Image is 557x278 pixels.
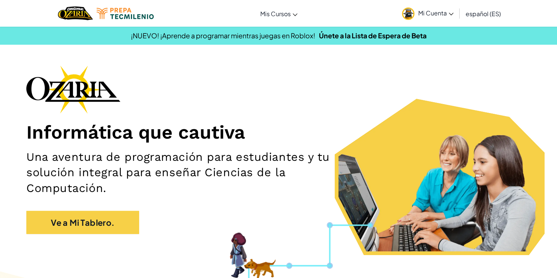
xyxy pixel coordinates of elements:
[97,8,154,19] img: Tecmilenio logo
[58,6,93,21] a: Ozaria by CodeCombat logo
[418,9,454,17] span: Mi Cuenta
[466,10,501,18] span: español (ES)
[58,6,93,21] img: Home
[398,2,457,25] a: Mi Cuenta
[256,3,301,24] a: Mis Cursos
[26,149,364,196] h2: Una aventura de programación para estudiantes y tu solución integral para enseñar Ciencias de la ...
[402,8,414,20] img: avatar
[26,121,531,144] h1: Informática que cautiva
[131,31,315,40] span: ¡NUEVO! ¡Aprende a programar mientras juegas en Roblox!
[26,211,139,234] a: Ve a Mi Tablero.
[26,65,120,113] img: Ozaria branding logo
[462,3,505,24] a: español (ES)
[319,31,426,40] a: Únete a la Lista de Espera de Beta
[260,10,291,18] span: Mis Cursos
